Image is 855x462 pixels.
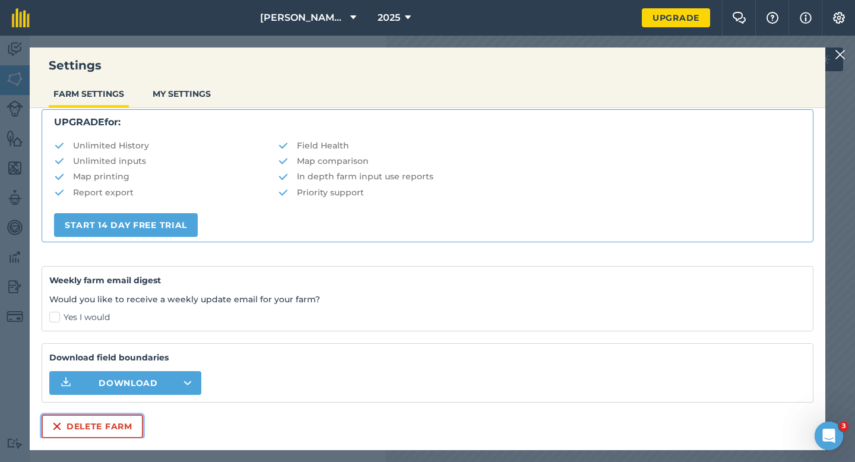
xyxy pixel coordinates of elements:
img: Two speech bubbles overlapping with the left bubble in the forefront [732,12,746,24]
span: [PERSON_NAME] & Sons [260,11,346,25]
strong: Download field boundaries [49,351,806,364]
button: FARM SETTINGS [49,83,129,105]
button: Download [49,371,201,395]
label: Yes I would [49,311,806,324]
img: svg+xml;base64,PHN2ZyB4bWxucz0iaHR0cDovL3d3dy53My5vcmcvMjAwMC9zdmciIHdpZHRoPSIyMiIgaGVpZ2h0PSIzMC... [835,48,845,62]
li: Map printing [54,170,278,183]
p: Would you like to receive a weekly update email for your farm? [49,293,806,306]
li: Field Health [278,139,801,152]
img: fieldmargin Logo [12,8,30,27]
img: svg+xml;base64,PHN2ZyB4bWxucz0iaHR0cDovL3d3dy53My5vcmcvMjAwMC9zdmciIHdpZHRoPSIxNyIgaGVpZ2h0PSIxNy... [800,11,812,25]
li: Unlimited History [54,139,278,152]
li: Priority support [278,186,801,199]
img: A question mark icon [765,12,780,24]
button: MY SETTINGS [148,83,216,105]
span: 2025 [378,11,400,25]
p: for: [54,115,801,130]
img: A cog icon [832,12,846,24]
span: Download [99,377,158,389]
h4: Weekly farm email digest [49,274,806,287]
strong: UPGRADE [54,116,104,128]
a: START 14 DAY FREE TRIAL [54,213,198,237]
li: In depth farm input use reports [278,170,801,183]
h3: Settings [30,57,825,74]
img: svg+xml;base64,PHN2ZyB4bWxucz0iaHR0cDovL3d3dy53My5vcmcvMjAwMC9zdmciIHdpZHRoPSIxNiIgaGVpZ2h0PSIyNC... [52,419,62,433]
a: Upgrade [642,8,710,27]
li: Map comparison [278,154,801,167]
li: Unlimited inputs [54,154,278,167]
iframe: Intercom live chat [815,422,843,450]
span: 3 [839,422,848,431]
li: Report export [54,186,278,199]
button: Delete farm [42,414,143,438]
